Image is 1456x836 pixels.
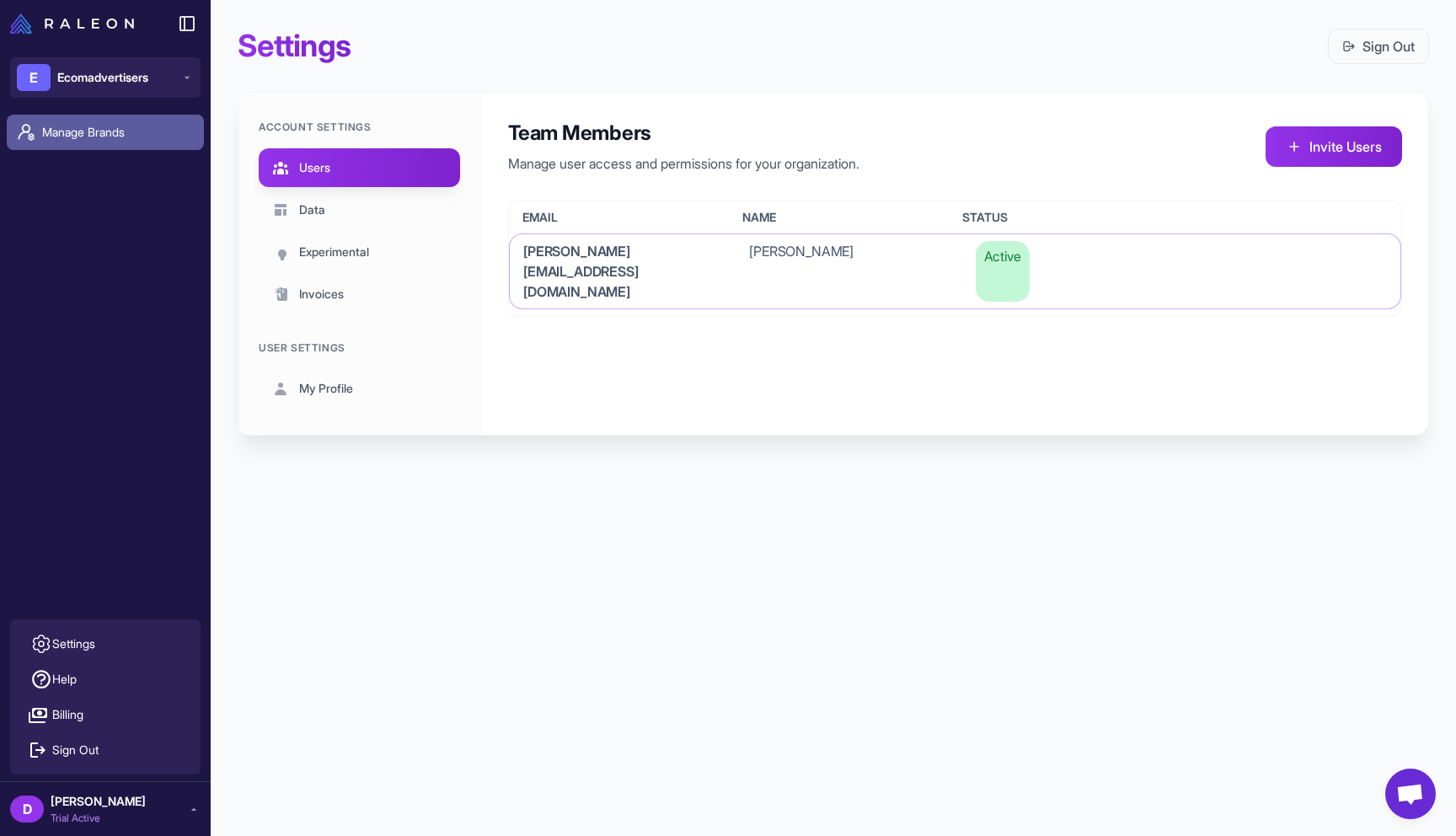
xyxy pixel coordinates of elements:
[7,115,204,150] a: Manage Brands
[523,241,709,302] span: [PERSON_NAME][EMAIL_ADDRESS][DOMAIN_NAME]
[51,811,146,826] span: Trial Active
[299,243,369,261] span: Experimental
[52,635,95,653] span: Settings
[259,340,460,356] div: User Settings
[299,201,325,219] span: Data
[52,705,83,724] span: Billing
[52,670,77,689] span: Help
[259,148,460,187] a: Users
[57,68,148,87] span: Ecomadvertisers
[299,158,330,177] span: Users
[259,233,460,271] a: Experimental
[976,241,1030,302] span: Active
[509,233,1401,309] div: [PERSON_NAME][EMAIL_ADDRESS][DOMAIN_NAME][PERSON_NAME]Active
[17,732,194,768] button: Sign Out
[1328,29,1429,64] button: Sign Out
[17,64,51,91] div: E
[238,27,351,65] h1: Settings
[259,190,460,229] a: Data
[742,208,776,227] span: Name
[10,13,134,34] img: Raleon Logo
[259,369,460,408] a: My Profile
[42,123,190,142] span: Manage Brands
[10,796,44,823] div: D
[1385,769,1436,819] a: Open chat
[259,275,460,313] a: Invoices
[508,153,859,174] p: Manage user access and permissions for your organization.
[259,120,460,135] div: Account Settings
[299,285,344,303] span: Invoices
[749,241,854,302] span: [PERSON_NAME]
[10,57,201,98] button: EEcomadvertisers
[522,208,558,227] span: Email
[508,120,859,147] h2: Team Members
[299,379,353,398] span: My Profile
[1266,126,1402,167] button: Invite Users
[1342,36,1415,56] a: Sign Out
[962,208,1008,227] span: Status
[52,741,99,759] span: Sign Out
[17,662,194,697] a: Help
[51,792,146,811] span: [PERSON_NAME]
